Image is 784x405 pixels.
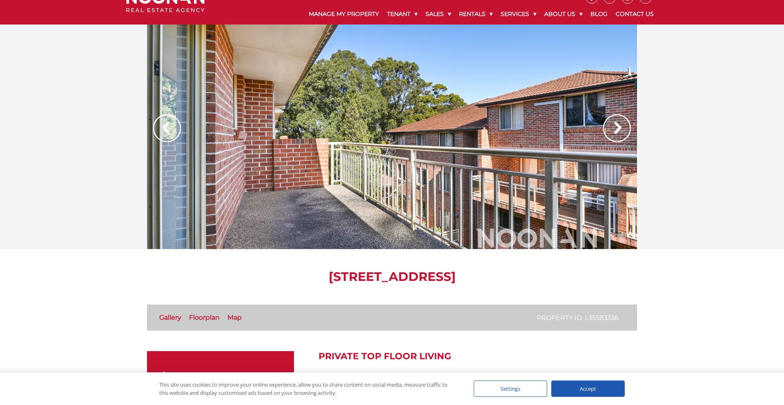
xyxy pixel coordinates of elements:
[586,4,612,24] a: Blog
[227,314,242,321] a: Map
[612,4,658,24] a: Contact Us
[159,314,181,321] a: Gallery
[383,4,421,24] a: Tenant
[540,4,586,24] a: About Us
[147,269,637,284] h1: [STREET_ADDRESS]
[159,369,234,389] span: $829,000
[305,4,383,24] a: Manage My Property
[474,381,547,397] div: Settings
[318,351,637,362] h2: Private Top Floor Living
[551,381,625,397] div: Accept
[189,314,220,321] a: Floorplan
[497,4,540,24] a: Services
[603,114,631,142] img: Arrow slider
[537,313,619,323] p: Property ID: L35583336
[153,114,181,142] img: Arrow slider
[455,4,497,24] a: Rentals
[421,4,455,24] a: Sales
[159,381,457,397] div: This site uses cookies to improve your online experience, allow you to share content on social me...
